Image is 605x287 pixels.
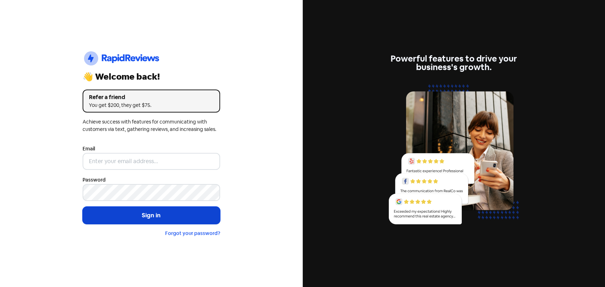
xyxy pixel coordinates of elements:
a: Forgot your password? [165,230,220,236]
label: Email [83,145,95,153]
div: You get $200, they get $75. [89,102,214,109]
div: Achieve success with features for communicating with customers via text, gathering reviews, and i... [83,118,220,133]
input: Enter your email address... [83,153,220,170]
button: Sign in [83,207,220,224]
img: reviews [385,80,522,233]
div: Powerful features to drive your business's growth. [385,54,522,71]
label: Password [83,176,106,184]
div: Refer a friend [89,93,214,102]
div: 👋 Welcome back! [83,73,220,81]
